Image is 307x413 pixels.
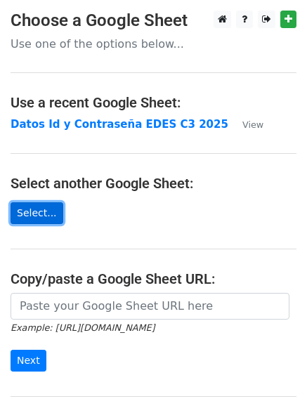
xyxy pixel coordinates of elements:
[11,293,289,320] input: Paste your Google Sheet URL here
[11,350,46,372] input: Next
[11,37,296,51] p: Use one of the options below...
[11,11,296,31] h3: Choose a Google Sheet
[11,175,296,192] h4: Select another Google Sheet:
[228,118,263,131] a: View
[237,346,307,413] iframe: Chat Widget
[11,270,296,287] h4: Copy/paste a Google Sheet URL:
[11,94,296,111] h4: Use a recent Google Sheet:
[237,346,307,413] div: Widget de chat
[11,202,63,224] a: Select...
[11,118,228,131] a: Datos Id y Contraseña EDES C3 2025
[11,322,155,333] small: Example: [URL][DOMAIN_NAME]
[242,119,263,130] small: View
